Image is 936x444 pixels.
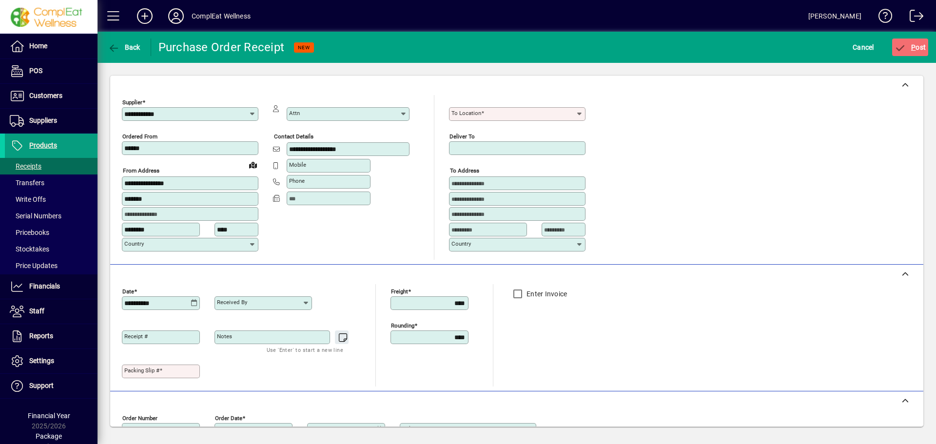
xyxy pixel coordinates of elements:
span: NEW [298,44,310,51]
a: View on map [245,157,261,173]
a: Staff [5,299,97,324]
a: POS [5,59,97,83]
button: Profile [160,7,192,25]
span: Financial Year [28,412,70,420]
button: Back [105,39,143,56]
a: Write Offs [5,191,97,208]
mat-label: Country [451,240,471,247]
mat-label: Date [122,288,134,294]
div: Purchase Order Receipt [158,39,285,55]
a: Reports [5,324,97,348]
span: Cancel [853,39,874,55]
span: Serial Numbers [10,212,61,220]
span: Receipts [10,162,41,170]
span: Support [29,382,54,389]
a: Support [5,374,97,398]
mat-label: Notes [217,333,232,340]
button: Post [892,39,929,56]
span: Package [36,432,62,440]
mat-hint: Use 'Enter' to start a new line [267,344,343,355]
span: Staff [29,307,44,315]
mat-label: Order date [215,414,242,421]
mat-label: Mobile [289,161,306,168]
mat-label: Freight [391,288,408,294]
a: Price Updates [5,257,97,274]
a: Settings [5,349,97,373]
a: Home [5,34,97,58]
div: ComplEat Wellness [192,8,251,24]
label: Enter Invoice [525,289,567,299]
mat-label: Ordered from [122,133,157,140]
mat-label: Received by [217,299,247,306]
a: Knowledge Base [871,2,893,34]
div: [PERSON_NAME] [808,8,861,24]
span: Stocktakes [10,245,49,253]
span: Financials [29,282,60,290]
span: Back [108,43,140,51]
span: ost [895,43,926,51]
button: Add [129,7,160,25]
mat-label: Country [124,240,144,247]
span: Products [29,141,57,149]
span: Suppliers [29,116,57,124]
a: Customers [5,84,97,108]
a: Financials [5,274,97,299]
button: Cancel [850,39,877,56]
mat-label: Attn [289,110,300,116]
span: Transfers [10,179,44,187]
mat-label: Order number [122,414,157,421]
span: Price Updates [10,262,58,270]
mat-label: Phone [289,177,305,184]
span: Write Offs [10,195,46,203]
span: Reports [29,332,53,340]
a: Stocktakes [5,241,97,257]
mat-label: Rounding [391,322,414,328]
span: P [911,43,916,51]
a: Pricebooks [5,224,97,241]
mat-label: Deliver To [449,133,475,140]
a: Serial Numbers [5,208,97,224]
mat-label: Deliver via [402,425,429,432]
a: Suppliers [5,109,97,133]
app-page-header-button: Back [97,39,151,56]
mat-label: Required by [310,425,339,432]
a: Receipts [5,158,97,174]
span: Home [29,42,47,50]
span: Customers [29,92,62,99]
mat-label: Supplier [122,99,142,106]
mat-label: Packing Slip # [124,367,159,374]
span: Settings [29,357,54,365]
span: Pricebooks [10,229,49,236]
mat-label: Receipt # [124,333,148,340]
mat-label: To location [451,110,481,116]
a: Logout [902,2,924,34]
span: POS [29,67,42,75]
a: Transfers [5,174,97,191]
